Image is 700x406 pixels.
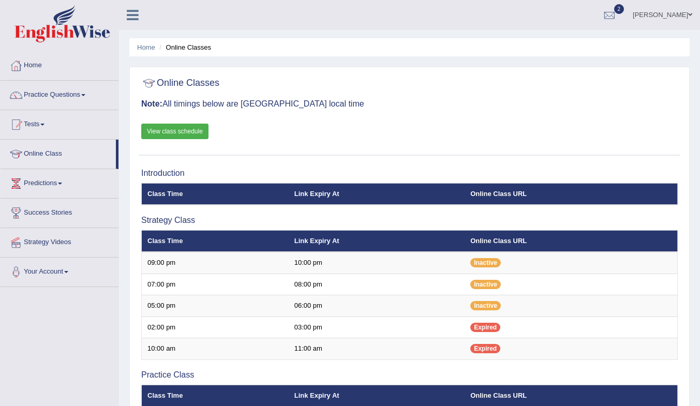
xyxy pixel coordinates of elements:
[289,317,465,338] td: 03:00 pm
[137,43,155,51] a: Home
[470,280,501,289] span: Inactive
[289,295,465,317] td: 06:00 pm
[470,301,501,310] span: Inactive
[465,183,677,205] th: Online Class URL
[141,99,678,109] h3: All timings below are [GEOGRAPHIC_DATA] local time
[142,295,289,317] td: 05:00 pm
[141,76,219,91] h2: Online Classes
[289,183,465,205] th: Link Expiry At
[289,230,465,252] th: Link Expiry At
[141,99,162,108] b: Note:
[1,258,118,283] a: Your Account
[289,274,465,295] td: 08:00 pm
[470,323,500,332] span: Expired
[289,338,465,360] td: 11:00 am
[142,317,289,338] td: 02:00 pm
[1,81,118,107] a: Practice Questions
[465,230,677,252] th: Online Class URL
[1,169,118,195] a: Predictions
[141,124,208,139] a: View class schedule
[1,51,118,77] a: Home
[1,110,118,136] a: Tests
[289,252,465,274] td: 10:00 pm
[142,338,289,360] td: 10:00 am
[1,228,118,254] a: Strategy Videos
[470,258,501,267] span: Inactive
[157,42,211,52] li: Online Classes
[470,344,500,353] span: Expired
[142,230,289,252] th: Class Time
[142,252,289,274] td: 09:00 pm
[141,370,678,380] h3: Practice Class
[142,183,289,205] th: Class Time
[1,140,116,166] a: Online Class
[141,169,678,178] h3: Introduction
[1,199,118,224] a: Success Stories
[141,216,678,225] h3: Strategy Class
[614,4,624,14] span: 2
[142,274,289,295] td: 07:00 pm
